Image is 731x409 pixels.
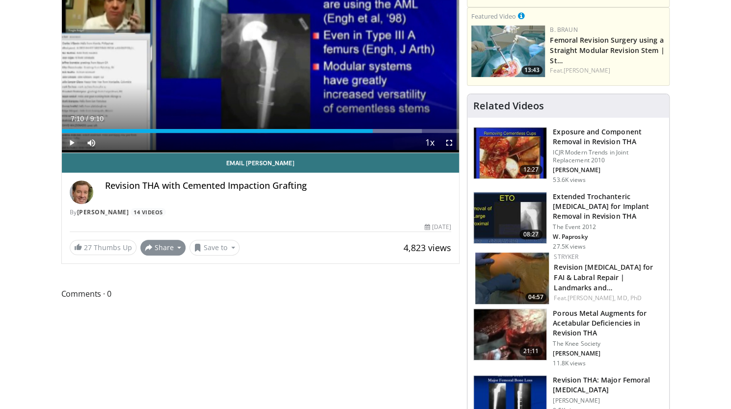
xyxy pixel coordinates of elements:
[553,397,663,405] p: [PERSON_NAME]
[90,115,104,123] span: 9:10
[553,176,585,184] p: 53.6K views
[475,253,549,304] img: rQqFhpGihXXoLKSn5hMDoxOjBrOw-uIx_3.150x105_q85_crop-smart_upscale.jpg
[474,128,546,179] img: 297848_0003_1.png.150x105_q85_crop-smart_upscale.jpg
[420,133,439,153] button: Playback Rate
[553,192,663,221] h3: Extended Trochanteric [MEDICAL_DATA] for Implant Removal in Revision THA
[550,35,664,65] a: Femoral Revision Surgery using a Straight Modular Revision Stem | St…
[525,293,546,302] span: 04:57
[77,208,129,216] a: [PERSON_NAME]
[474,309,546,360] img: MBerend_porous_metal_augments_3.png.150x105_q85_crop-smart_upscale.jpg
[519,346,543,356] span: 21:11
[105,180,452,191] h4: Revision THA with Cemented Impaction Grafting
[554,262,653,292] a: Revision [MEDICAL_DATA] for FAI & Labral Repair | Landmarks and…
[553,359,585,367] p: 11.8K views
[554,294,661,303] div: Feat.
[553,223,663,231] p: The Event 2012
[70,208,452,217] div: By
[553,166,663,174] p: [PERSON_NAME]
[553,350,663,358] p: [PERSON_NAME]
[62,129,460,133] div: Progress Bar
[86,115,88,123] span: /
[519,230,543,239] span: 08:27
[131,208,166,216] a: 14 Videos
[553,243,585,251] p: 27.5K views
[190,240,240,256] button: Save to
[553,308,663,338] h3: Porous Metal Augments for Acetabular Deficiencies in Revision THA
[81,133,101,153] button: Mute
[553,149,663,164] p: ICJR Modern Trends in Joint Replacement 2010
[553,340,663,348] p: The Knee Society
[474,192,546,243] img: 5SPjETdNCPS-ZANX4xMDoxOmtxOwKG7D.150x105_q85_crop-smart_upscale.jpg
[473,308,663,367] a: 21:11 Porous Metal Augments for Acetabular Deficiencies in Revision THA The Knee Society [PERSON_...
[553,127,663,147] h3: Exposure and Component Removal in Revision THA
[84,243,92,252] span: 27
[140,240,186,256] button: Share
[70,240,136,255] a: 27 Thumbs Up
[475,253,549,304] a: 04:57
[519,165,543,175] span: 12:27
[554,253,578,261] a: Stryker
[550,26,577,34] a: B. Braun
[439,133,459,153] button: Fullscreen
[471,26,545,77] img: 4275ad52-8fa6-4779-9598-00e5d5b95857.150x105_q85_crop-smart_upscale.jpg
[471,26,545,77] a: 13:43
[71,115,84,123] span: 7:10
[404,242,451,254] span: 4,823 views
[564,66,610,75] a: [PERSON_NAME]
[473,100,544,112] h4: Related Videos
[473,192,663,251] a: 08:27 Extended Trochanteric [MEDICAL_DATA] for Implant Removal in Revision THA The Event 2012 W. ...
[550,66,665,75] div: Feat.
[568,294,642,302] a: [PERSON_NAME], MD, PhD
[425,223,451,231] div: [DATE]
[62,133,81,153] button: Play
[473,127,663,184] a: 12:27 Exposure and Component Removal in Revision THA ICJR Modern Trends in Joint Replacement 2010...
[61,287,460,300] span: Comments 0
[553,233,663,241] p: W. Paprosky
[471,12,516,21] small: Featured Video
[553,375,663,395] h3: Revision THA: Major Femoral [MEDICAL_DATA]
[521,66,542,75] span: 13:43
[70,180,93,204] img: Avatar
[62,153,460,173] a: Email [PERSON_NAME]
